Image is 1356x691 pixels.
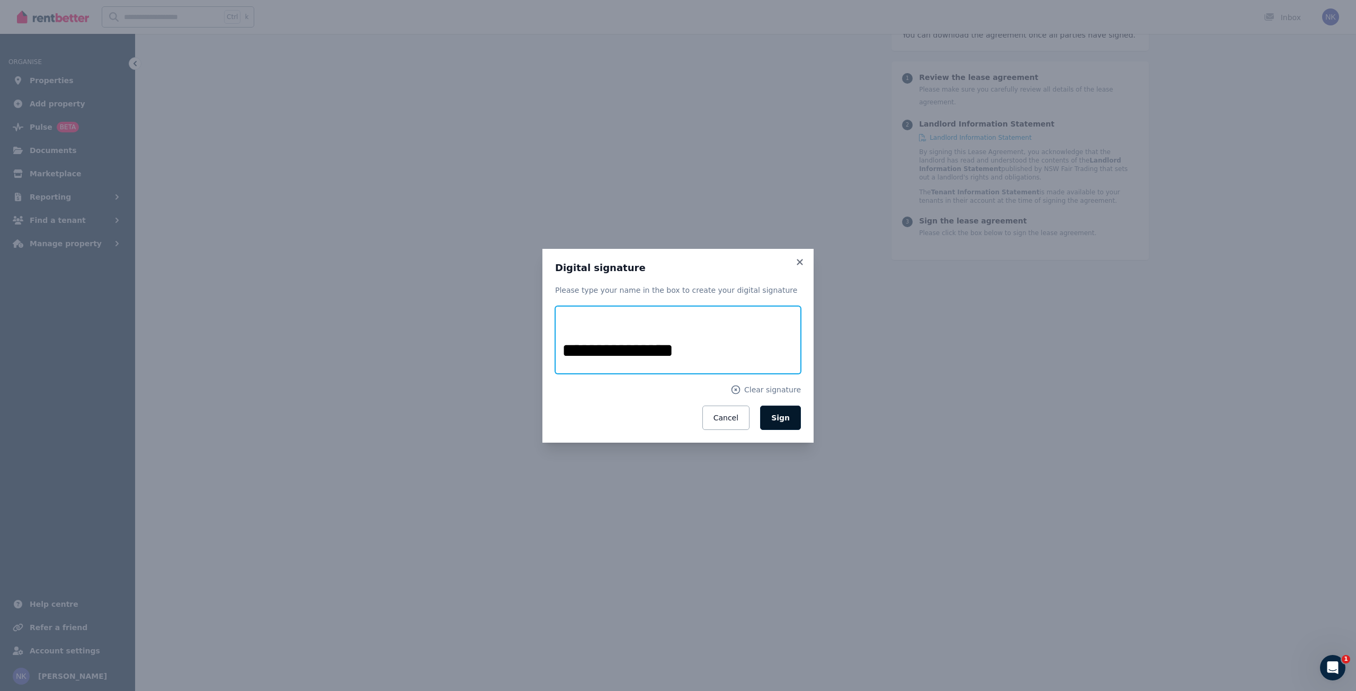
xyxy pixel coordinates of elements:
p: Please type your name in the box to create your digital signature [555,285,801,295]
span: Clear signature [744,384,801,395]
span: 1 [1342,655,1350,663]
button: Sign [760,406,801,430]
span: Sign [771,414,790,422]
iframe: Intercom live chat [1320,655,1345,680]
button: Cancel [702,406,750,430]
h3: Digital signature [555,262,801,274]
